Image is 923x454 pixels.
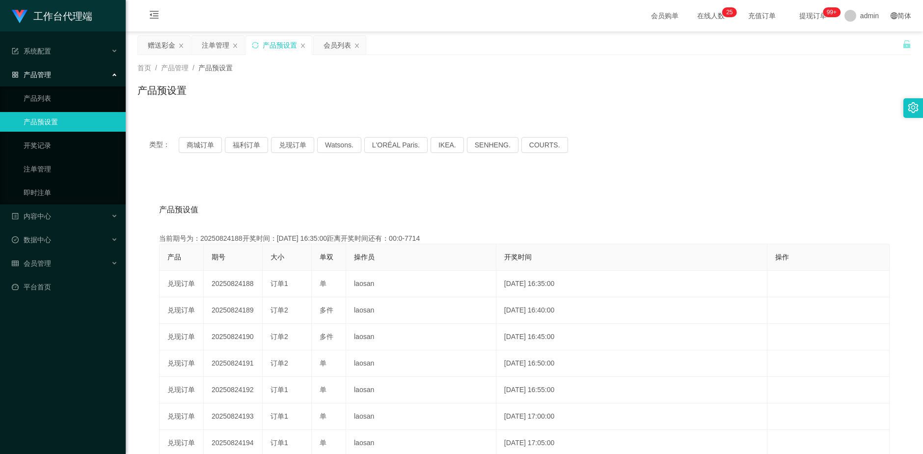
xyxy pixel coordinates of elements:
[504,253,532,261] span: 开奖时间
[263,36,297,55] div: 产品预设置
[159,204,198,216] span: 产品预设值
[160,271,204,297] td: 兑现订单
[161,64,189,72] span: 产品管理
[823,7,841,17] sup: 944
[271,412,288,420] span: 订单1
[33,0,92,32] h1: 工作台代理端
[271,386,288,394] span: 订单1
[320,412,326,420] span: 单
[192,64,194,72] span: /
[204,403,263,430] td: 20250824193
[364,137,428,153] button: L'ORÉAL Paris.
[743,12,781,19] span: 充值订单
[320,359,326,367] span: 单
[320,333,333,340] span: 多件
[730,7,733,17] p: 5
[496,403,767,430] td: [DATE] 17:00:00
[160,297,204,324] td: 兑现订单
[12,236,51,244] span: 数据中心
[271,306,288,314] span: 订单2
[908,102,919,113] i: 图标: setting
[24,159,118,179] a: 注单管理
[346,271,496,297] td: laosan
[271,137,314,153] button: 兑现订单
[204,350,263,377] td: 20250824191
[692,12,730,19] span: 在线人数
[24,88,118,108] a: 产品列表
[271,359,288,367] span: 订单2
[212,253,225,261] span: 期号
[775,253,789,261] span: 操作
[467,137,518,153] button: SENHENG.
[225,137,268,153] button: 福利订单
[155,64,157,72] span: /
[160,350,204,377] td: 兑现订单
[521,137,568,153] button: COURTS.
[320,386,326,394] span: 单
[722,7,736,17] sup: 25
[204,271,263,297] td: 20250824188
[271,253,284,261] span: 大小
[24,183,118,202] a: 即时注单
[12,236,19,243] i: 图标: check-circle-o
[496,324,767,350] td: [DATE] 16:45:00
[354,43,360,49] i: 图标: close
[159,233,890,244] div: 当前期号为：20250824188开奖时间：[DATE] 16:35:00距离开奖时间还有：00:0-7714
[24,112,118,132] a: 产品预设置
[320,439,326,447] span: 单
[12,71,19,78] i: 图标: appstore-o
[324,36,351,55] div: 会员列表
[12,260,19,267] i: 图标: table
[178,43,184,49] i: 图标: close
[496,350,767,377] td: [DATE] 16:50:00
[12,71,51,79] span: 产品管理
[137,0,171,32] i: 图标: menu-fold
[12,12,92,20] a: 工作台代理端
[902,40,911,49] i: 图标: unlock
[320,253,333,261] span: 单双
[160,377,204,403] td: 兑现订单
[12,259,51,267] span: 会员管理
[12,213,19,220] i: 图标: profile
[346,297,496,324] td: laosan
[271,280,288,287] span: 订单1
[271,333,288,340] span: 订单2
[149,137,179,153] span: 类型：
[137,83,187,98] h1: 产品预设置
[204,297,263,324] td: 20250824189
[204,324,263,350] td: 20250824190
[12,10,27,24] img: logo.9652507e.png
[137,64,151,72] span: 首页
[300,43,306,49] i: 图标: close
[12,47,51,55] span: 系统配置
[12,48,19,55] i: 图标: form
[252,42,259,49] i: 图标: sync
[12,277,118,297] a: 图标: dashboard平台首页
[204,377,263,403] td: 20250824192
[12,212,51,220] span: 内容中心
[202,36,229,55] div: 注单管理
[198,64,233,72] span: 产品预设置
[794,12,832,19] span: 提现订单
[148,36,175,55] div: 赠送彩金
[160,403,204,430] td: 兑现订单
[496,377,767,403] td: [DATE] 16:55:00
[346,377,496,403] td: laosan
[346,403,496,430] td: laosan
[317,137,361,153] button: Watsons.
[160,324,204,350] td: 兑现订单
[496,271,767,297] td: [DATE] 16:35:00
[891,12,897,19] i: 图标: global
[320,280,326,287] span: 单
[346,324,496,350] td: laosan
[496,297,767,324] td: [DATE] 16:40:00
[232,43,238,49] i: 图标: close
[431,137,464,153] button: IKEA.
[271,439,288,447] span: 订单1
[24,136,118,155] a: 开奖记录
[354,253,375,261] span: 操作员
[726,7,730,17] p: 2
[346,350,496,377] td: laosan
[167,253,181,261] span: 产品
[179,137,222,153] button: 商城订单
